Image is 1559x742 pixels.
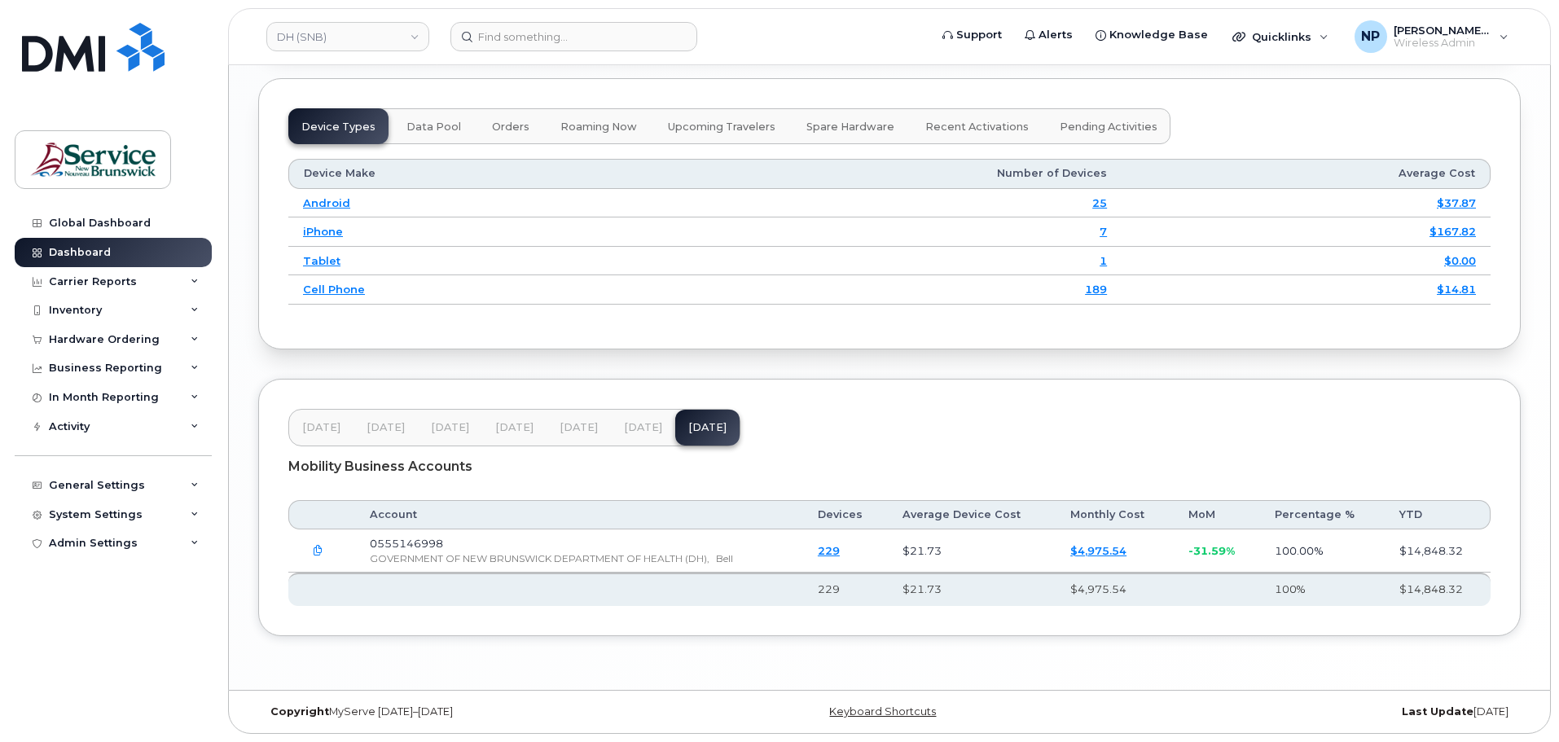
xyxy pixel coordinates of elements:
a: 1 [1100,254,1107,267]
span: -31.59% [1188,544,1235,557]
td: 100.00% [1260,529,1385,573]
span: Bell [716,552,733,564]
span: Spare Hardware [806,121,894,134]
div: MyServe [DATE]–[DATE] [258,705,679,718]
a: Keyboard Shortcuts [829,705,936,718]
span: NP [1361,27,1380,46]
span: [DATE] [495,421,534,434]
a: Cell Phone [303,283,365,296]
span: [DATE] [367,421,405,434]
span: 0555146998 [370,537,443,550]
span: Upcoming Travelers [668,121,775,134]
a: $37.87 [1437,196,1476,209]
span: Roaming Now [560,121,637,134]
span: Support [956,27,1002,43]
a: 25 [1092,196,1107,209]
th: YTD [1385,500,1491,529]
td: $21.73 [888,529,1056,573]
span: [DATE] [624,421,662,434]
th: Account [355,500,803,529]
th: Devices [803,500,888,529]
strong: Copyright [270,705,329,718]
a: $167.82 [1429,225,1476,238]
span: Data Pool [406,121,461,134]
a: iPhone [303,225,343,238]
strong: Last Update [1402,705,1473,718]
th: Device Make [288,159,640,188]
span: [DATE] [302,421,340,434]
span: Orders [492,121,529,134]
a: 7 [1100,225,1107,238]
th: MoM [1174,500,1260,529]
a: Alerts [1013,19,1084,51]
div: Nielsen, Paul (SNB) [1343,20,1520,53]
span: Knowledge Base [1109,27,1208,43]
span: Quicklinks [1252,30,1311,43]
th: $14,848.32 [1385,573,1491,605]
div: [DATE] [1100,705,1521,718]
a: $4,975.54 [1070,544,1126,557]
span: Recent Activations [925,121,1029,134]
a: Tablet [303,254,340,267]
th: Average Cost [1122,159,1491,188]
a: 229 [818,544,840,557]
th: Number of Devices [640,159,1122,188]
th: $4,975.54 [1056,573,1174,605]
th: Average Device Cost [888,500,1056,529]
th: 100% [1260,573,1385,605]
a: DH (SNB) [266,22,429,51]
a: Knowledge Base [1084,19,1219,51]
input: Find something... [450,22,697,51]
th: Monthly Cost [1056,500,1174,529]
div: Mobility Business Accounts [288,446,1491,487]
span: Wireless Admin [1394,37,1491,50]
span: [DATE] [431,421,469,434]
div: Quicklinks [1221,20,1340,53]
span: [PERSON_NAME] (SNB) [1394,24,1491,37]
a: $0.00 [1444,254,1476,267]
td: $14,848.32 [1385,529,1491,573]
th: $21.73 [888,573,1056,605]
th: 229 [803,573,888,605]
a: $14.81 [1437,283,1476,296]
a: 189 [1085,283,1107,296]
span: Pending Activities [1060,121,1157,134]
span: GOVERNMENT OF NEW BRUNSWICK DEPARTMENT OF HEALTH (DH), [370,552,709,564]
span: Alerts [1039,27,1073,43]
a: Android [303,196,350,209]
th: Percentage % [1260,500,1385,529]
span: [DATE] [560,421,598,434]
a: Support [931,19,1013,51]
